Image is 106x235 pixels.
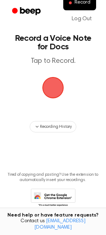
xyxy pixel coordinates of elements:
p: Tired of copying and pasting? Use the extension to automatically insert your recordings. [6,172,100,183]
h1: Record a Voice Note for Docs [13,34,93,51]
span: Contact us [4,218,102,231]
p: Tap to Record. [13,57,93,66]
a: Log Out [65,10,99,27]
img: Beep Logo [42,77,64,98]
button: Recording History [30,121,76,132]
a: [EMAIL_ADDRESS][DOMAIN_NAME] [34,219,86,230]
span: Recording History [40,124,72,130]
a: Beep [7,5,47,18]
